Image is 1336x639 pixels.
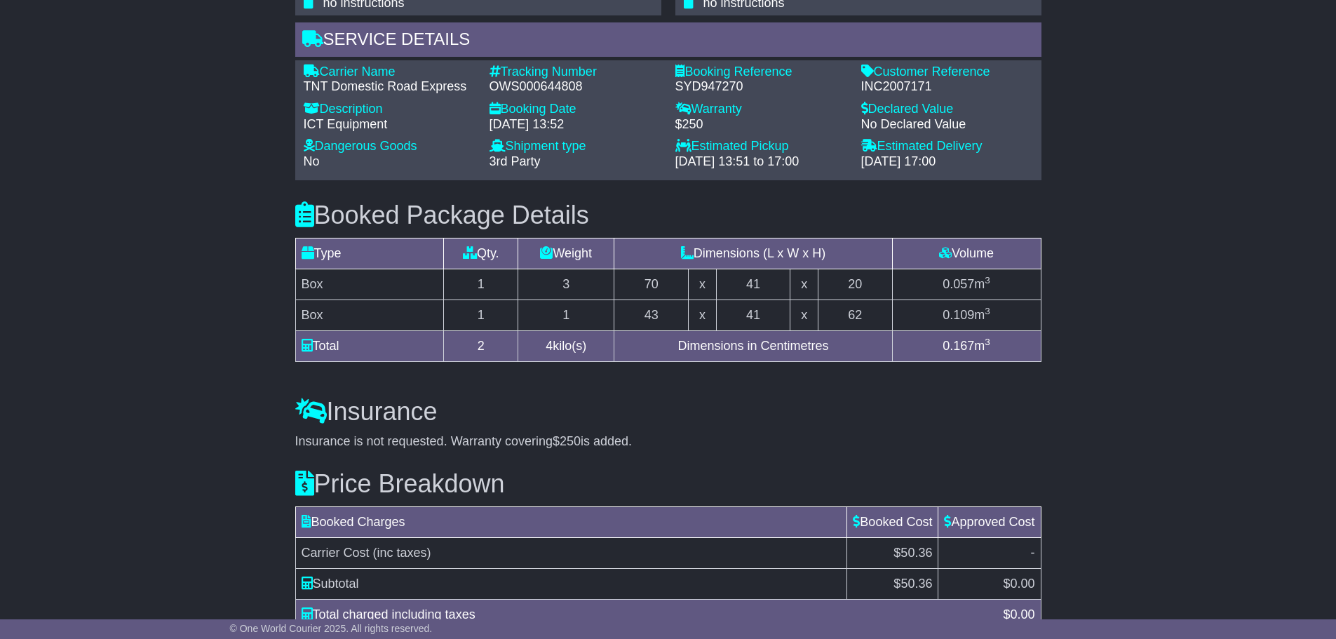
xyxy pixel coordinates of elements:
sup: 3 [985,337,990,347]
span: (inc taxes) [373,546,431,560]
div: Tracking Number [490,65,661,80]
td: Approved Cost [938,506,1041,537]
td: Subtotal [295,568,847,599]
span: © One World Courier 2025. All rights reserved. [230,623,433,634]
td: Dimensions (L x W x H) [614,238,892,269]
div: Declared Value [861,102,1033,117]
span: 50.36 [900,577,932,591]
div: Booking Date [490,102,661,117]
td: 70 [614,269,689,300]
td: Weight [518,238,614,269]
span: - [1031,546,1035,560]
span: 3rd Party [490,154,541,168]
span: $250 [553,434,581,448]
td: x [790,269,818,300]
td: Dimensions in Centimetres [614,330,892,361]
div: Dangerous Goods [304,139,475,154]
div: Estimated Delivery [861,139,1033,154]
div: Customer Reference [861,65,1033,80]
span: 0.00 [1010,577,1034,591]
div: [DATE] 17:00 [861,154,1033,170]
div: $ [996,605,1041,624]
div: No Declared Value [861,117,1033,133]
div: Booking Reference [675,65,847,80]
td: 62 [818,300,892,330]
h3: Price Breakdown [295,470,1041,498]
div: Insurance is not requested. Warranty covering is added. [295,434,1041,450]
div: Description [304,102,475,117]
div: Service Details [295,22,1041,60]
td: Total [295,330,444,361]
div: Estimated Pickup [675,139,847,154]
td: m [892,269,1041,300]
span: 0.00 [1010,607,1034,621]
td: Type [295,238,444,269]
div: TNT Domestic Road Express [304,79,475,95]
div: Warranty [675,102,847,117]
div: Total charged including taxes [295,605,997,624]
sup: 3 [985,275,990,285]
span: $50.36 [893,546,932,560]
td: 1 [444,269,518,300]
h3: Booked Package Details [295,201,1041,229]
div: INC2007171 [861,79,1033,95]
td: 3 [518,269,614,300]
span: 4 [546,339,553,353]
td: $ [847,568,938,599]
span: 0.057 [943,277,974,291]
td: Booked Cost [847,506,938,537]
td: Box [295,269,444,300]
td: Volume [892,238,1041,269]
td: 1 [444,300,518,330]
span: Carrier Cost [302,546,370,560]
td: x [689,269,716,300]
td: x [790,300,818,330]
td: Booked Charges [295,506,847,537]
td: Qty. [444,238,518,269]
h3: Insurance [295,398,1041,426]
td: m [892,300,1041,330]
td: x [689,300,716,330]
td: 1 [518,300,614,330]
td: $ [938,568,1041,599]
td: 43 [614,300,689,330]
div: SYD947270 [675,79,847,95]
td: 41 [716,300,790,330]
td: kilo(s) [518,330,614,361]
td: m [892,330,1041,361]
div: Carrier Name [304,65,475,80]
span: 0.109 [943,308,974,322]
td: 20 [818,269,892,300]
div: OWS000644808 [490,79,661,95]
div: [DATE] 13:51 to 17:00 [675,154,847,170]
td: 41 [716,269,790,300]
div: Shipment type [490,139,661,154]
span: 0.167 [943,339,974,353]
td: Box [295,300,444,330]
div: $250 [675,117,847,133]
td: 2 [444,330,518,361]
sup: 3 [985,306,990,316]
div: ICT Equipment [304,117,475,133]
span: No [304,154,320,168]
div: [DATE] 13:52 [490,117,661,133]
